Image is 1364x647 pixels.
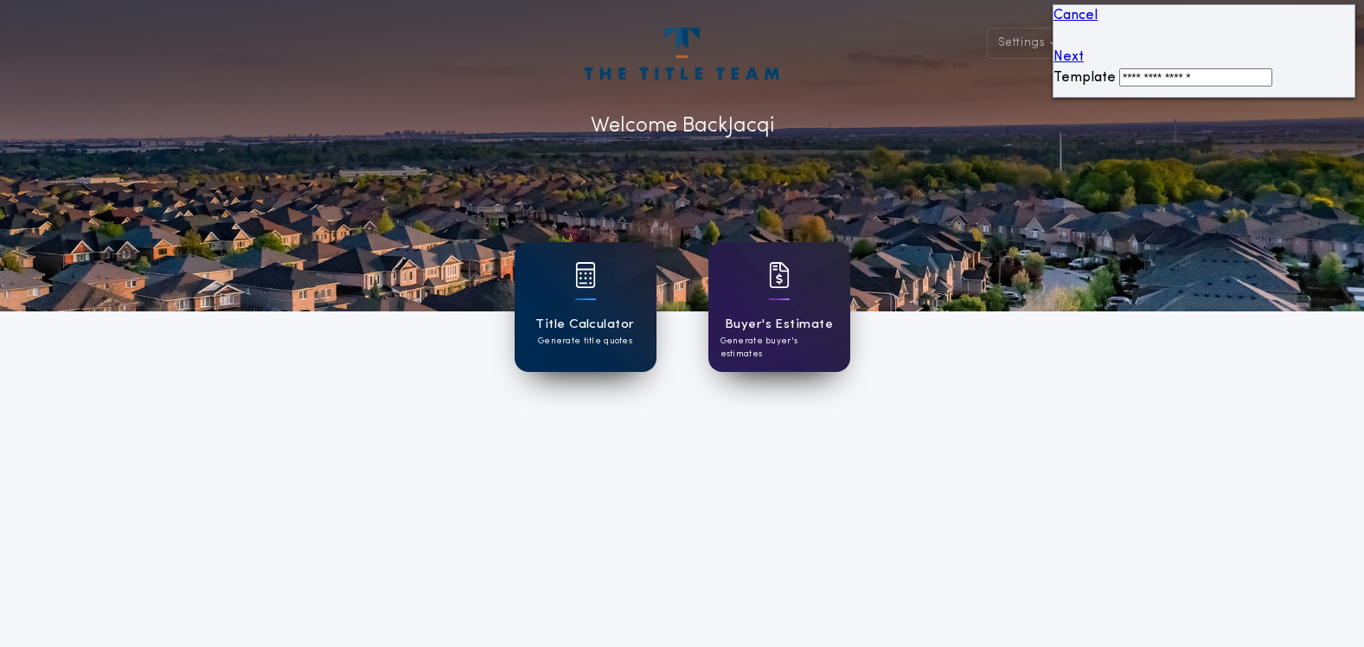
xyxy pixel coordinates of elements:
[708,242,850,372] a: card iconBuyer's EstimateGenerate buyer's estimates
[515,242,656,372] a: card iconTitle CalculatorGenerate title quotes
[585,28,778,80] img: account-logo
[575,262,596,288] img: card icon
[535,315,634,335] h1: Title Calculator
[538,335,632,348] p: Generate title quotes
[769,262,790,288] img: card icon
[725,315,833,335] h1: Buyer's Estimate
[720,335,838,361] p: Generate buyer's estimates
[987,28,1068,59] button: Settings
[591,111,774,142] p: Welcome Back Jacqi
